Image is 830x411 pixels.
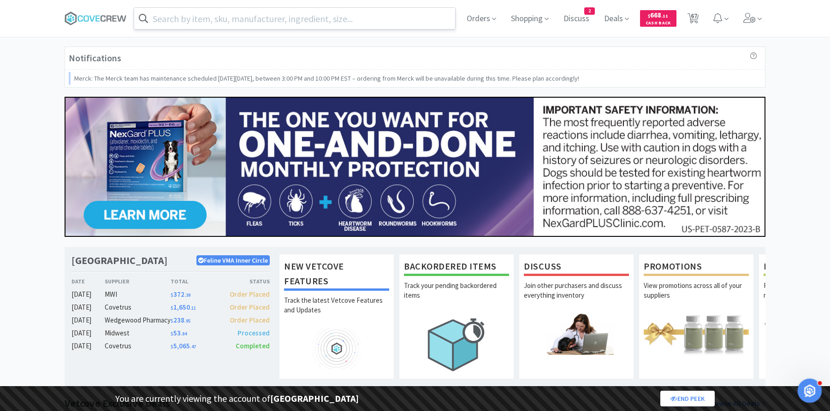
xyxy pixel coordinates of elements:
[284,328,389,370] img: hero_feature_roadmap.png
[71,254,167,267] h1: [GEOGRAPHIC_DATA]
[684,16,703,24] a: 67
[519,254,634,379] a: DiscussJoin other purchasers and discuss everything inventory
[71,277,105,286] div: Date
[171,277,220,286] div: Total
[74,73,579,83] p: Merck: The Merck team has maintenance scheduled [DATE][DATE], between 3:00 PM and 10:00 PM EST – ...
[171,292,173,298] span: $
[524,281,629,313] p: Join other purchasers and discuss everything inventory
[105,315,171,326] div: Wedgewood Pharmacy
[524,259,629,276] h1: Discuss
[115,391,359,406] p: You are currently viewing the account of
[404,313,509,376] img: hero_backorders.png
[171,341,196,350] span: 5,065
[71,341,105,352] div: [DATE]
[105,328,171,339] div: Midwest
[65,97,765,237] img: 24562ba5414042f391a945fa418716b7_350.jpg
[284,259,389,291] h1: New Vetcove Features
[190,305,196,311] span: . 11
[196,255,270,265] p: Feline VMA Inner Circle
[585,8,594,14] span: 2
[184,292,190,298] span: . 39
[237,329,270,337] span: Processed
[171,290,190,299] span: 372
[171,344,173,350] span: $
[71,315,105,326] div: [DATE]
[236,341,270,350] span: Completed
[105,277,171,286] div: Supplier
[660,391,715,406] a: End Peek
[640,6,676,31] a: $668.11Cash Back
[646,21,671,27] span: Cash Back
[171,318,173,324] span: $
[279,254,394,379] a: New Vetcove FeaturesTrack the latest Vetcove Features and Updates
[71,328,270,339] a: [DATE]Midwest$53.84Processed
[181,331,187,337] span: . 84
[230,303,270,311] span: Order Placed
[171,303,196,311] span: 1,650
[644,259,749,276] h1: Promotions
[69,51,121,65] h3: Notifications
[134,8,455,29] input: Search by item, sku, manufacturer, ingredient, size...
[270,393,359,404] strong: [GEOGRAPHIC_DATA]
[404,259,509,276] h1: Backordered Items
[230,316,270,324] span: Order Placed
[524,313,629,355] img: hero_discuss.png
[71,315,270,326] a: [DATE]Wedgewood Pharmacy$238.95Order Placed
[71,289,105,300] div: [DATE]
[798,379,822,403] iframe: Intercom live chat
[284,295,389,328] p: Track the latest Vetcove Features and Updates
[105,289,171,300] div: MWI
[71,328,105,339] div: [DATE]
[639,254,754,379] a: PromotionsView promotions across all of your suppliers
[648,13,650,19] span: $
[190,344,196,350] span: . 47
[71,302,270,313] a: [DATE]Covetrus$1,650.11Order Placed
[399,254,514,379] a: Backordered ItemsTrack your pending backordered items
[105,341,171,352] div: Covetrus
[644,281,749,313] p: View promotions across all of your suppliers
[230,290,270,299] span: Order Placed
[171,316,190,324] span: 238
[71,289,270,300] a: [DATE]MWI$372.39Order Placed
[661,13,668,19] span: . 11
[644,313,749,355] img: hero_promotions.png
[171,331,173,337] span: $
[71,302,105,313] div: [DATE]
[648,11,668,19] span: 668
[404,281,509,313] p: Track your pending backordered items
[220,277,270,286] div: Status
[184,318,190,324] span: . 95
[171,305,173,311] span: $
[71,341,270,352] a: [DATE]Covetrus$5,065.47Completed
[560,15,593,23] a: Discuss2
[105,302,171,313] div: Covetrus
[171,329,187,337] span: 53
